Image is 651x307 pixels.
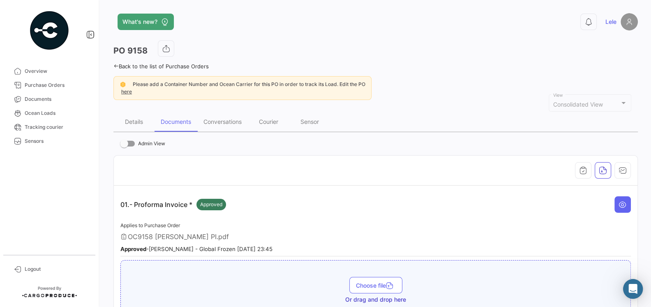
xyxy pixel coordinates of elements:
[25,123,89,131] span: Tracking courier
[25,67,89,75] span: Overview
[118,14,174,30] button: What's new?
[300,118,319,125] div: Sensor
[203,118,242,125] div: Conversations
[122,18,157,26] span: What's new?
[120,222,180,228] span: Applies to Purchase Order
[7,120,92,134] a: Tracking courier
[120,199,226,210] p: 01.- Proforma Invoice *
[553,101,603,108] span: Consolidated View
[356,282,396,289] span: Choose file
[138,139,165,149] span: Admin View
[623,279,643,299] div: Abrir Intercom Messenger
[25,81,89,89] span: Purchase Orders
[120,246,146,252] b: Approved
[200,201,222,208] span: Approved
[621,13,638,30] img: placeholder-user.png
[345,295,406,304] span: Or drag and drop here
[113,45,148,56] h3: PO 9158
[120,246,272,252] small: - [PERSON_NAME] - Global Frozen [DATE] 23:45
[29,10,70,51] img: powered-by.png
[259,118,278,125] div: Courier
[349,277,402,293] button: Choose file
[161,118,191,125] div: Documents
[125,118,143,125] div: Details
[133,81,365,87] span: Please add a Container Number and Ocean Carrier for this PO in order to track its Load. Edit the PO
[7,92,92,106] a: Documents
[7,64,92,78] a: Overview
[25,95,89,103] span: Documents
[25,137,89,145] span: Sensors
[25,265,89,273] span: Logout
[113,63,209,70] a: Back to the list of Purchase Orders
[120,88,134,95] a: here
[605,18,616,26] span: Lele
[7,106,92,120] a: Ocean Loads
[128,233,229,241] span: OC9158 [PERSON_NAME] PI.pdf
[25,109,89,117] span: Ocean Loads
[7,78,92,92] a: Purchase Orders
[7,134,92,148] a: Sensors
